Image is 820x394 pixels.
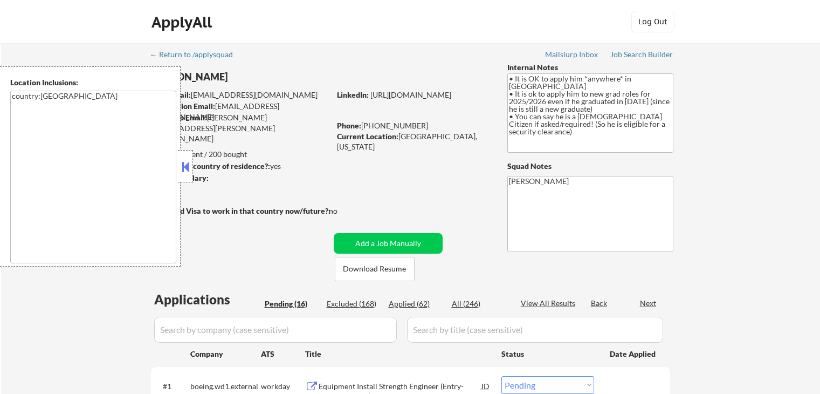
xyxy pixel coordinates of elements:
[150,50,243,61] a: ← Return to /applysquad
[389,298,443,309] div: Applied (62)
[335,257,415,281] button: Download Resume
[591,298,608,309] div: Back
[265,298,319,309] div: Pending (16)
[261,349,305,359] div: ATS
[545,51,599,58] div: Mailslurp Inbox
[507,161,673,172] div: Squad Notes
[163,381,182,392] div: #1
[507,62,673,73] div: Internal Notes
[150,51,243,58] div: ← Return to /applysquad
[337,132,398,141] strong: Current Location:
[337,120,490,131] div: [PHONE_NUMBER]
[151,112,330,144] div: [PERSON_NAME][EMAIL_ADDRESS][PERSON_NAME][DOMAIN_NAME]
[610,51,673,58] div: Job Search Builder
[151,13,215,31] div: ApplyAll
[452,298,506,309] div: All (246)
[10,77,176,88] div: Location Inclusions:
[521,298,578,309] div: View All Results
[337,131,490,152] div: [GEOGRAPHIC_DATA], [US_STATE]
[151,101,330,122] div: [EMAIL_ADDRESS][DOMAIN_NAME]
[337,90,369,99] strong: LinkedIn:
[150,149,330,160] div: 62 sent / 200 bought
[154,293,261,306] div: Applications
[631,11,674,32] button: Log Out
[370,90,451,99] a: [URL][DOMAIN_NAME]
[151,90,330,100] div: [EMAIL_ADDRESS][DOMAIN_NAME]
[305,349,491,359] div: Title
[154,317,397,343] input: Search by company (case sensitive)
[334,233,443,254] button: Add a Job Manually
[337,121,361,130] strong: Phone:
[545,50,599,61] a: Mailslurp Inbox
[407,317,663,343] input: Search by title (case sensitive)
[150,161,270,171] strong: Can work in country of residence?:
[501,344,594,363] div: Status
[610,349,657,359] div: Date Applied
[151,70,373,84] div: [PERSON_NAME]
[190,349,261,359] div: Company
[150,161,327,172] div: yes
[640,298,657,309] div: Next
[327,298,381,309] div: Excluded (168)
[261,381,305,392] div: workday
[151,206,330,215] strong: Will need Visa to work in that country now/future?:
[610,50,673,61] a: Job Search Builder
[329,206,360,216] div: no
